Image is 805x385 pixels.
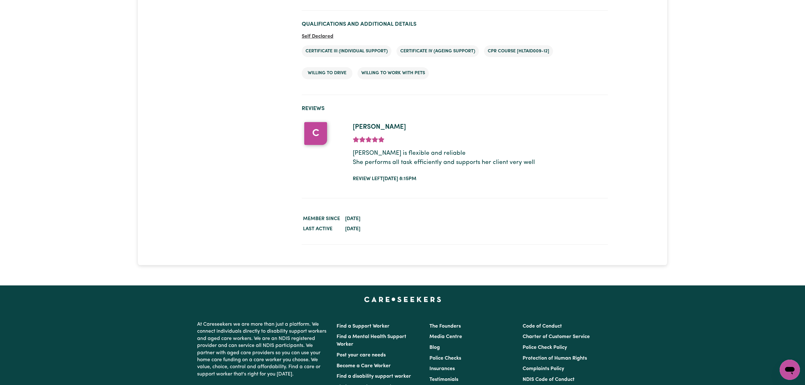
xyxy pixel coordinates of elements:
a: Find a disability support worker [337,374,411,379]
li: Willing to drive [302,67,352,79]
a: Testimonials [429,377,458,382]
a: Protection of Human Rights [523,356,587,361]
a: The Founders [429,324,461,329]
a: Complaints Policy [523,366,564,371]
span: [PERSON_NAME] [353,124,406,130]
h2: Qualifications and Additional Details [302,21,608,28]
a: Post your care needs [337,353,386,358]
li: Certificate IV (Ageing Support) [396,45,479,57]
dt: Last active [302,224,341,234]
a: Insurances [429,366,455,371]
div: add rating by typing an integer from 0 to 5 or pressing arrow keys [353,134,384,144]
a: Police Checks [429,356,461,361]
a: Find a Support Worker [337,324,390,329]
li: Willing to work with pets [357,67,429,79]
dt: Member since [302,214,341,224]
time: [DATE] [345,226,360,232]
time: [DATE] [345,216,360,221]
a: Become a Care Worker [337,363,391,369]
iframe: Button to launch messaging window, conversation in progress [780,360,800,380]
div: Review left [DATE] 8:15pm [353,175,608,183]
span: Self Declared [302,34,333,39]
div: C [304,122,327,145]
li: Certificate III (Individual Support) [302,45,391,57]
a: NDIS Code of Conduct [523,377,575,382]
li: CPR Course [HLTAID009-12] [484,45,553,57]
a: Blog [429,345,440,350]
h2: Reviews [302,105,608,112]
a: Code of Conduct [523,324,562,329]
p: At Careseekers we are more than just a platform. We connect individuals directly to disability su... [197,318,329,380]
p: [PERSON_NAME] is flexible and reliable She performs all task efficiently and supports her client ... [353,149,608,167]
a: Find a Mental Health Support Worker [337,334,406,347]
a: Media Centre [429,334,462,339]
a: Charter of Customer Service [523,334,590,339]
a: Careseekers home page [364,297,441,302]
a: Police Check Policy [523,345,567,350]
